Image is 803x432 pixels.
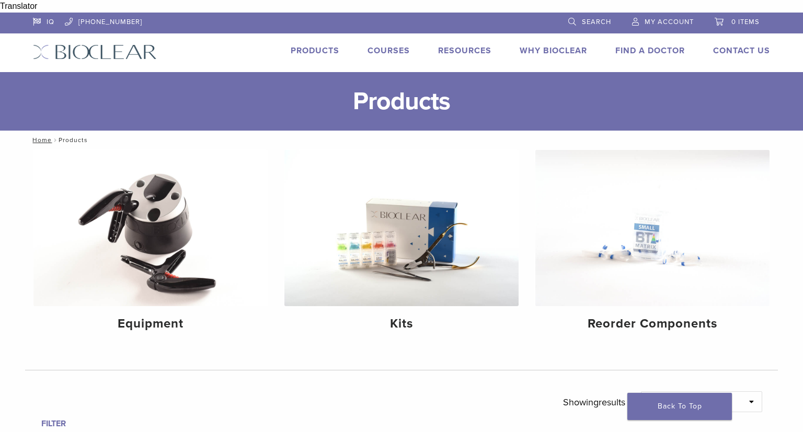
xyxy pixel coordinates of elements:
[632,13,694,28] a: My Account
[438,45,491,56] a: Resources
[535,150,770,306] img: Reorder Components
[582,18,611,26] span: Search
[33,150,268,306] img: Equipment
[535,150,770,340] a: Reorder Components
[41,417,205,430] h4: Filter
[42,314,259,333] h4: Equipment
[284,150,519,340] a: Kits
[520,45,587,56] a: Why Bioclear
[284,150,519,306] img: Kits
[715,13,760,28] a: 0 items
[25,131,778,149] nav: Products
[33,44,157,60] img: Bioclear
[563,391,625,413] p: Showing results
[615,45,685,56] a: Find A Doctor
[65,13,142,28] a: [PHONE_NUMBER]
[291,45,339,56] a: Products
[627,393,732,420] a: Back To Top
[52,137,59,143] span: /
[713,45,770,56] a: Contact Us
[33,13,54,28] a: IQ
[568,13,611,28] a: Search
[293,314,510,333] h4: Kits
[368,45,410,56] a: Courses
[731,18,760,26] span: 0 items
[544,314,761,333] h4: Reorder Components
[33,150,268,340] a: Equipment
[29,136,52,144] a: Home
[645,18,694,26] span: My Account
